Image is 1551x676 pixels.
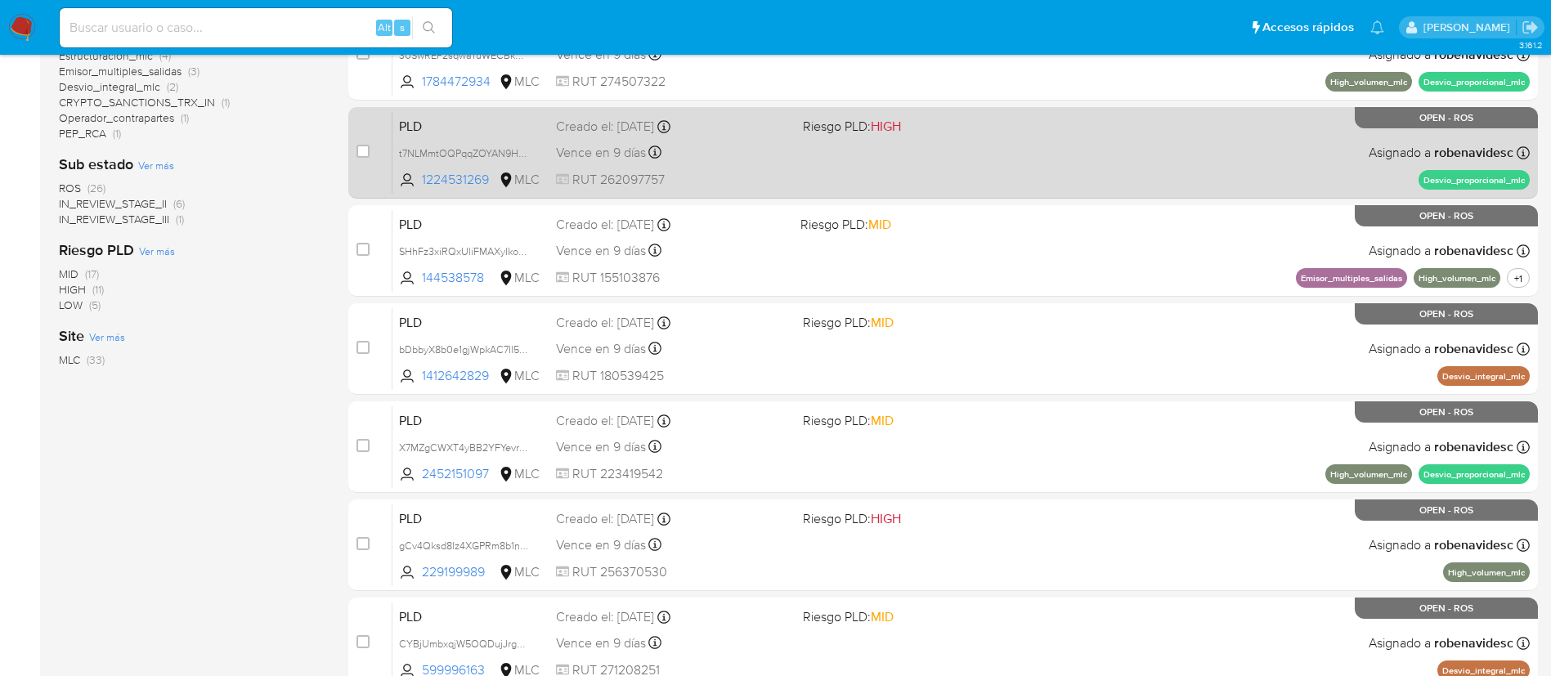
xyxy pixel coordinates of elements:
span: Accesos rápidos [1262,19,1354,36]
button: search-icon [412,16,446,39]
span: Alt [378,20,391,35]
p: rociodaniela.benavidescatalan@mercadolibre.cl [1423,20,1516,35]
a: Salir [1522,19,1539,36]
span: 3.161.2 [1519,38,1543,51]
input: Buscar usuario o caso... [60,17,452,38]
a: Notificaciones [1370,20,1384,34]
span: s [400,20,405,35]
